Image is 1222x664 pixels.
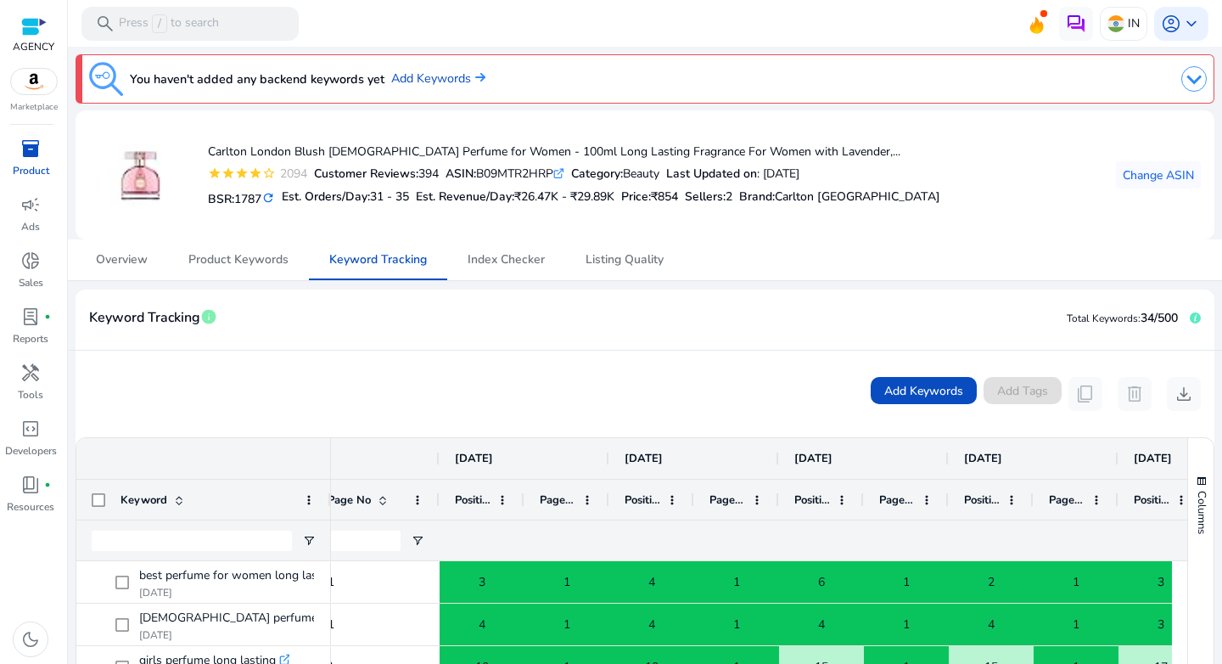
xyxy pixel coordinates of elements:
span: lab_profile [20,307,41,327]
b: Last Updated on [666,166,757,182]
span: Columns [1194,491,1209,534]
span: book_4 [20,475,41,495]
span: 3 [1158,607,1164,642]
span: / [152,14,167,33]
p: AGENCY [13,39,54,54]
span: 4 [818,607,825,642]
b: ASIN: [446,166,476,182]
span: handyman [20,363,41,383]
h5: Est. Orders/Day: [282,190,409,205]
span: code_blocks [20,419,41,439]
span: 1 [1073,565,1079,599]
mat-icon: star [235,166,249,180]
a: Add Keywords [391,70,485,88]
span: Change ASIN [1123,166,1194,184]
span: 1 [733,607,740,642]
div: Beauty [571,165,659,183]
span: Position [964,492,1000,508]
p: [DATE] [139,586,314,599]
span: account_circle [1161,14,1181,34]
span: Page No [1049,492,1085,508]
span: 1 [1073,607,1079,642]
span: Page No [540,492,575,508]
span: campaign [20,194,41,215]
span: 3 [479,565,485,599]
span: 4 [648,607,655,642]
img: in.svg [1107,15,1124,32]
mat-icon: star [208,166,221,180]
span: 34/500 [1141,310,1178,326]
span: Product Keywords [188,254,289,266]
span: Keyword Tracking [329,254,427,266]
div: : [DATE] [666,165,799,183]
mat-icon: refresh [261,190,275,206]
img: arrow-right.svg [471,72,485,82]
span: 4 [988,607,995,642]
span: 1 [733,565,740,599]
h5: Price: [621,190,678,205]
img: amazon.svg [11,69,57,94]
span: dark_mode [20,629,41,650]
span: Keyword [121,492,167,508]
mat-icon: star [249,166,262,180]
mat-icon: star [221,166,235,180]
span: Page No [879,492,915,508]
span: info [200,308,217,325]
div: 2094 [276,165,307,183]
span: 2 [726,189,732,205]
p: Product [13,163,49,178]
img: 41-nIQW7+AL._SS40_.jpg [109,143,172,207]
button: Change ASIN [1116,161,1201,189]
span: fiber_manual_record [44,481,51,488]
span: 1 [328,574,334,590]
img: keyword-tracking.svg [89,62,123,96]
p: Developers [5,443,57,459]
div: 394 [314,165,439,183]
span: Index Checker [468,254,545,266]
p: Tools [18,387,43,402]
button: download [1167,377,1201,411]
span: inventory_2 [20,138,41,159]
p: Reports [13,331,48,346]
span: fiber_manual_record [44,313,51,320]
p: Resources [7,499,54,515]
span: Brand [739,189,772,205]
span: [DATE] [794,451,832,466]
button: Add Keywords [871,377,977,404]
span: [DATE] [1134,451,1172,466]
span: 1 [328,616,334,633]
button: Open Filter Menu [411,534,424,548]
p: Ads [21,219,40,234]
span: [DEMOGRAPHIC_DATA] perfume [139,606,317,630]
span: download [1174,384,1194,404]
span: donut_small [20,250,41,271]
h3: You haven't added any backend keywords yet [130,69,384,89]
span: Page No [709,492,745,508]
span: ₹26.47K - ₹29.89K [514,189,614,205]
b: Category: [571,166,623,182]
span: Listing Quality [586,254,664,266]
h5: Sellers: [685,190,732,205]
b: Customer Reviews: [314,166,418,182]
span: Overview [96,254,148,266]
h4: Carlton London Blush [DEMOGRAPHIC_DATA] Perfume for Women - 100ml Long Lasting Fragrance For Wome... [208,145,940,160]
span: Keyword Tracking [89,303,200,333]
h5: Est. Revenue/Day: [416,190,614,205]
h5: : [739,190,940,205]
span: Position [625,492,660,508]
span: 2 [988,565,995,599]
div: B09MTR2HRP [446,165,564,183]
span: [DATE] [455,451,493,466]
span: Position [794,492,830,508]
span: 31 - 35 [370,189,409,205]
p: Marketplace [10,101,58,114]
span: 4 [479,607,485,642]
span: ₹854 [651,189,678,205]
span: Position [1134,492,1169,508]
p: [DATE] [139,628,314,642]
span: 1 [563,607,570,642]
span: Position [455,492,490,508]
span: 1787 [234,191,261,207]
span: keyboard_arrow_down [1181,14,1202,34]
span: 1 [903,565,910,599]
